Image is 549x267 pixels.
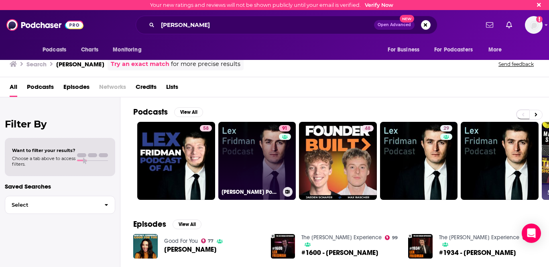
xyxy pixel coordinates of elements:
button: Show profile menu [525,16,543,34]
span: 99 [392,236,398,240]
span: #1600 - [PERSON_NAME] [301,249,378,256]
span: Select [5,202,98,207]
a: Credits [136,80,157,97]
a: EpisodesView All [133,219,201,229]
div: Your new ratings and reviews will not be shown publicly until your email is verified. [150,2,393,8]
span: #1934 - [PERSON_NAME] [439,249,516,256]
span: 48 [365,125,370,133]
h3: [PERSON_NAME] [56,60,104,68]
span: Monitoring [113,44,141,55]
a: 91 [279,125,291,131]
p: Saved Searches [5,183,115,190]
span: Open Advanced [378,23,411,27]
img: Podchaser - Follow, Share and Rate Podcasts [6,17,83,33]
a: Show notifications dropdown [483,18,496,32]
a: #1600 - Lex Fridman [301,249,378,256]
h3: [PERSON_NAME] Podcast [222,189,280,195]
span: Charts [81,44,98,55]
a: 29 [380,122,458,200]
img: #1600 - Lex Fridman [271,234,295,259]
button: Select [5,196,115,214]
button: open menu [37,42,77,58]
a: 58 [200,125,212,131]
a: Charts [76,42,103,58]
span: for more precise results [171,60,240,69]
a: Episodes [63,80,89,97]
span: Choose a tab above to access filters. [12,156,75,167]
a: The Joe Rogan Experience [439,234,519,241]
a: #1934 - Lex Fridman [439,249,516,256]
h2: Podcasts [133,107,168,117]
a: PodcastsView All [133,107,203,117]
span: 91 [282,125,287,133]
span: More [488,44,502,55]
span: Podcasts [43,44,66,55]
img: #1934 - Lex Fridman [408,234,433,259]
input: Search podcasts, credits, & more... [158,18,374,31]
a: Lex Fridman [164,246,217,253]
h2: Filter By [5,118,115,130]
span: Want to filter your results? [12,148,75,153]
span: 58 [203,125,209,133]
span: [PERSON_NAME] [164,246,217,253]
span: 77 [208,239,213,243]
a: All [10,80,17,97]
button: Open AdvancedNew [374,20,415,30]
img: Lex Fridman [133,234,158,259]
span: Logged in as KaraSevenLetter [525,16,543,34]
button: View All [173,220,201,229]
a: 48 [299,122,377,200]
a: Lists [166,80,178,97]
a: 48 [362,125,374,131]
a: Verify Now [365,2,393,8]
button: open menu [429,42,484,58]
button: Send feedback [496,61,536,68]
a: Podcasts [27,80,54,97]
a: 77 [201,238,214,243]
button: open menu [107,42,152,58]
a: 58 [137,122,215,200]
a: The Joe Rogan Experience [301,234,382,241]
svg: Email not verified [536,16,543,23]
h3: Search [26,60,47,68]
a: 91[PERSON_NAME] Podcast [218,122,296,200]
h2: Episodes [133,219,166,229]
button: View All [174,107,203,117]
div: Open Intercom Messenger [522,224,541,243]
button: open menu [382,42,429,58]
div: Search podcasts, credits, & more... [136,16,437,34]
a: 99 [385,235,398,240]
span: For Podcasters [434,44,473,55]
a: 29 [440,125,452,131]
span: For Business [388,44,419,55]
span: 29 [443,125,449,133]
span: New [400,15,414,23]
a: Show notifications dropdown [503,18,515,32]
img: User Profile [525,16,543,34]
a: Good For You [164,238,198,244]
span: Networks [99,80,126,97]
a: Try an exact match [111,60,169,69]
button: open menu [483,42,512,58]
